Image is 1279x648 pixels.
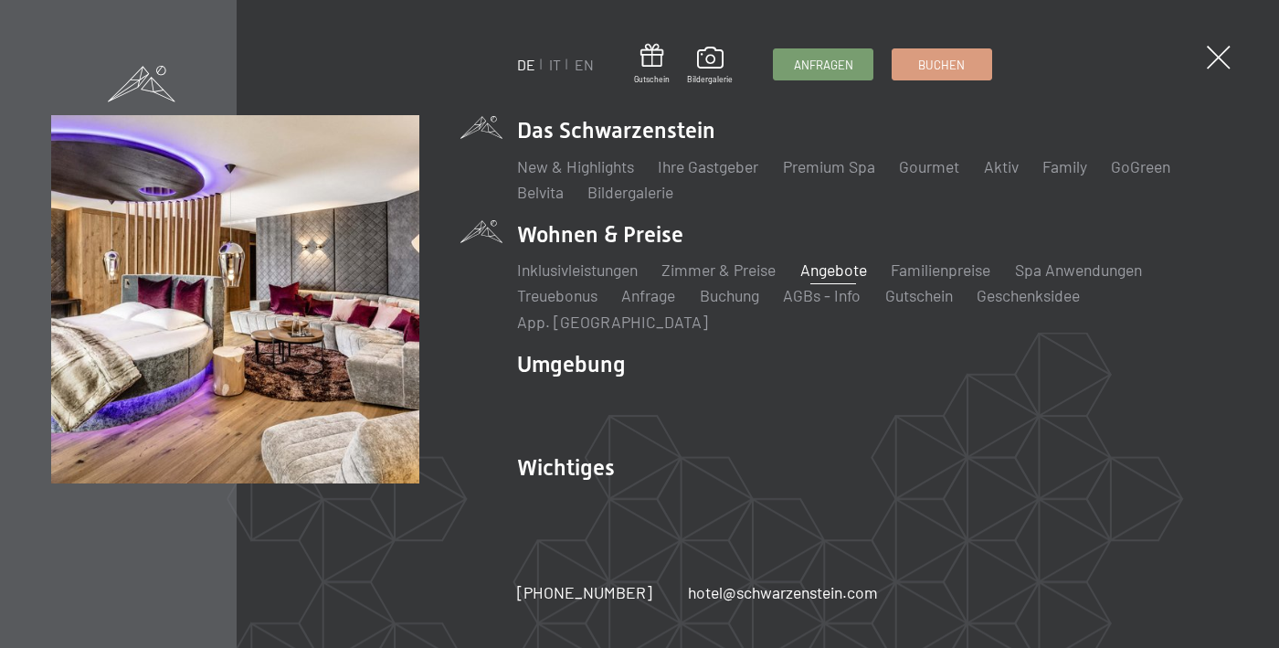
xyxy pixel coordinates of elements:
span: Buchen [918,57,965,73]
span: Bildergalerie [687,74,733,85]
a: EN [575,56,594,73]
a: hotel@schwarzenstein.com [688,581,878,604]
a: Familienpreise [891,260,990,280]
a: DE [517,56,535,73]
a: Spa Anwendungen [1015,260,1142,280]
a: Bildergalerie [587,182,673,202]
a: Premium Spa [783,156,875,176]
a: Anfragen [774,49,872,80]
a: Belvita [517,182,564,202]
a: Family [1042,156,1087,176]
a: Gourmet [899,156,959,176]
a: GoGreen [1111,156,1170,176]
a: [PHONE_NUMBER] [517,581,652,604]
a: IT [549,56,561,73]
a: Ihre Gastgeber [658,156,758,176]
span: Gutschein [634,74,670,85]
a: Buchung [700,285,759,305]
a: Inklusivleistungen [517,260,638,280]
a: Geschenksidee [977,285,1080,305]
a: App. [GEOGRAPHIC_DATA] [517,312,708,332]
a: New & Highlights [517,156,634,176]
a: Buchen [893,49,991,80]
a: Anfrage [621,285,675,305]
a: Gutschein [634,44,670,85]
a: Angebote [800,260,867,280]
a: AGBs - Info [783,285,861,305]
a: Bildergalerie [687,47,733,85]
a: Aktiv [984,156,1019,176]
a: Treuebonus [517,285,597,305]
a: Gutschein [885,285,953,305]
span: [PHONE_NUMBER] [517,582,652,602]
span: Anfragen [794,57,853,73]
a: Zimmer & Preise [661,260,776,280]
